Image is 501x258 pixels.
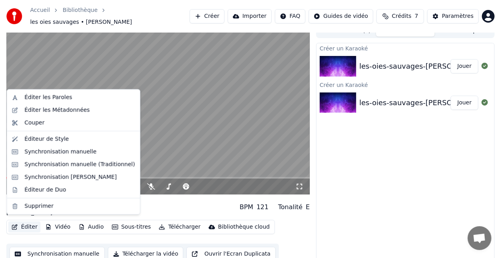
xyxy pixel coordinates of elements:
div: BPM [240,202,253,212]
div: Bibliothèque cloud [218,223,270,231]
nav: breadcrumb [30,6,190,26]
button: Crédits7 [376,9,424,23]
div: E [306,202,310,212]
a: Bibliothèque [63,6,98,14]
div: Synchronisation manuelle [25,148,97,156]
button: Jouer [451,96,478,110]
button: FAQ [275,9,305,23]
div: Éditeur de Duo [25,186,66,194]
div: Couper [25,119,44,127]
div: 121 [257,202,269,212]
a: Ouvrir le chat [468,226,491,250]
a: Accueil [30,6,50,14]
div: Synchronisation [PERSON_NAME] [25,173,117,181]
button: Importer [228,9,272,23]
button: Éditer [8,221,40,233]
button: Guides de vidéo [309,9,373,23]
div: Supprimer [25,202,54,210]
button: Sous-titres [109,221,154,233]
button: Jouer [451,59,478,73]
button: Audio [75,221,107,233]
span: 7 [415,12,418,20]
button: Paramètres [427,9,479,23]
div: Créer un Karaoké [317,43,494,53]
span: Crédits [392,12,411,20]
div: Éditer les Métadonnées [25,106,90,114]
img: youka [6,8,22,24]
div: Synchronisation manuelle (Traditionnel) [25,161,135,169]
button: Vidéo [42,221,73,233]
div: les-oies-sauvages-[PERSON_NAME] [359,97,485,108]
span: les oies sauvages • [PERSON_NAME] [30,18,132,26]
div: Créer un Karaoké [317,80,494,89]
div: Éditeur de Style [25,135,69,143]
div: Éditer les Paroles [25,94,72,102]
button: Télécharger [155,221,203,233]
button: Créer [190,9,225,23]
div: Paramètres [442,12,474,20]
div: Tonalité [278,202,303,212]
